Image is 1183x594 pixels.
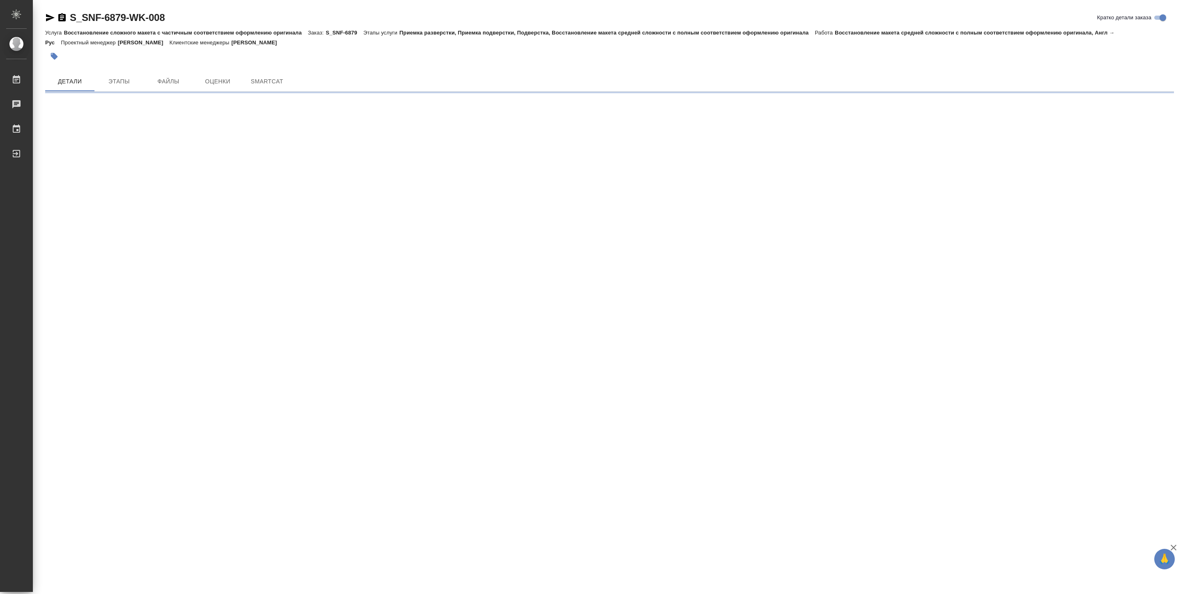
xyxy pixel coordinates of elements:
[170,39,232,46] p: Клиентские менеджеры
[99,76,139,87] span: Этапы
[50,76,90,87] span: Детали
[1158,550,1171,568] span: 🙏
[198,76,237,87] span: Оценки
[326,30,364,36] p: S_SNF-6879
[364,30,400,36] p: Этапы услуги
[247,76,287,87] span: SmartCat
[149,76,188,87] span: Файлы
[231,39,283,46] p: [PERSON_NAME]
[64,30,308,36] p: Восстановление сложного макета с частичным соответствием оформлению оригинала
[308,30,326,36] p: Заказ:
[45,30,64,36] p: Услуга
[1097,14,1151,22] span: Кратко детали заказа
[57,13,67,23] button: Скопировать ссылку
[70,12,165,23] a: S_SNF-6879-WK-008
[61,39,117,46] p: Проектный менеджер
[118,39,170,46] p: [PERSON_NAME]
[45,47,63,65] button: Добавить тэг
[45,13,55,23] button: Скопировать ссылку для ЯМессенджера
[1154,549,1175,569] button: 🙏
[815,30,835,36] p: Работа
[399,30,815,36] p: Приемка разверстки, Приемка подверстки, Подверстка, Восстановление макета средней сложности с пол...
